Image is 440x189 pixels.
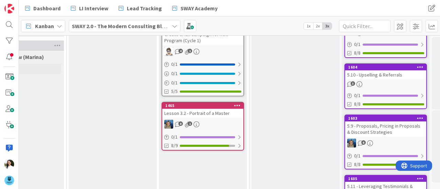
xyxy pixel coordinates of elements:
[180,4,218,12] span: SWAY Academy
[361,140,366,145] span: 6
[171,88,178,95] span: 5/5
[162,9,244,96] a: Create eMail Campaign for New Program (Cycle 1)TP0/10/10/15/5
[345,115,426,137] div: 16035.9 - Proposals, Pricing in Proposals & Discount Strategies
[345,176,426,182] div: 1605
[354,161,361,168] span: 8/8
[347,139,356,147] img: MA
[67,2,112,14] a: LI Interview
[348,176,426,181] div: 1605
[354,41,361,48] span: 0 / 1
[354,152,361,160] span: 0 / 1
[344,115,427,169] a: 16035.9 - Proposals, Pricing in Proposals & Discount StrategiesMA0/18/8
[79,4,108,12] span: LI Interview
[4,4,14,13] img: Visit kanbanzone.com
[33,4,60,12] span: Dashboard
[162,103,243,118] div: 1465Lesson 3.2 - Portrait of a Master
[345,40,426,49] div: 0/1
[162,69,243,78] div: 0/1
[345,139,426,147] div: MA
[344,63,427,109] a: 16045.10 - Upselling & Referrals0/18/8
[188,121,192,126] span: 1
[162,133,243,141] div: 0/1
[164,120,173,129] img: MA
[72,23,180,29] b: SWAY 2.0 - The Modern Consulting Blueprint
[351,81,355,86] span: 3
[14,1,31,9] span: Support
[348,65,426,70] div: 1604
[354,101,361,108] span: 8/8
[162,60,243,69] div: 0/1
[162,103,243,109] div: 1465
[21,2,65,14] a: Dashboard
[162,79,243,87] div: 0/1
[178,121,183,126] span: 8
[354,49,361,57] span: 8/8
[304,23,313,29] span: 1x
[339,20,390,32] input: Quick Filter...
[171,142,178,149] span: 8/9
[188,49,192,53] span: 1
[114,2,166,14] a: Lead Tracking
[171,79,178,86] span: 0 / 1
[164,47,173,56] img: TP
[4,160,14,169] img: AK
[345,70,426,79] div: 5.10 - Upselling & Referrals
[4,176,14,185] img: avatar
[127,4,162,12] span: Lead Tracking
[168,2,222,14] a: SWAY Academy
[165,103,243,108] div: 1465
[171,70,178,77] span: 0 / 1
[348,116,426,121] div: 1603
[162,102,244,151] a: 1465Lesson 3.2 - Portrait of a MasterMA0/18/9
[171,133,178,141] span: 0 / 1
[313,23,322,29] span: 2x
[345,64,426,79] div: 16045.10 - Upselling & Referrals
[162,109,243,118] div: Lesson 3.2 - Portrait of a Master
[345,115,426,121] div: 1603
[171,61,178,68] span: 0 / 1
[35,22,54,30] span: Kanban
[345,121,426,137] div: 5.9 - Proposals, Pricing in Proposals & Discount Strategies
[345,91,426,100] div: 0/1
[178,49,183,53] span: 4
[162,120,243,129] div: MA
[345,152,426,160] div: 0/1
[322,23,332,29] span: 3x
[162,47,243,56] div: TP
[345,64,426,70] div: 1604
[354,92,361,99] span: 0 / 1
